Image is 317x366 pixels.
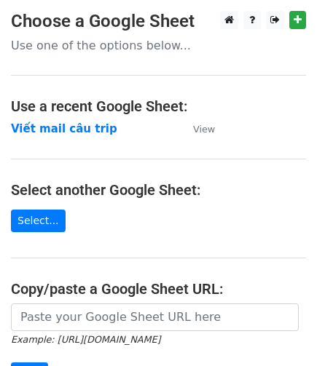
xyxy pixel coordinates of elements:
[193,124,215,135] small: View
[11,181,306,199] h4: Select another Google Sheet:
[11,122,117,135] a: Viết mail câu trip
[11,11,306,32] h3: Choose a Google Sheet
[11,38,306,53] p: Use one of the options below...
[11,334,160,345] small: Example: [URL][DOMAIN_NAME]
[11,303,299,331] input: Paste your Google Sheet URL here
[179,122,215,135] a: View
[11,280,306,298] h4: Copy/paste a Google Sheet URL:
[11,98,306,115] h4: Use a recent Google Sheet:
[11,210,66,232] a: Select...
